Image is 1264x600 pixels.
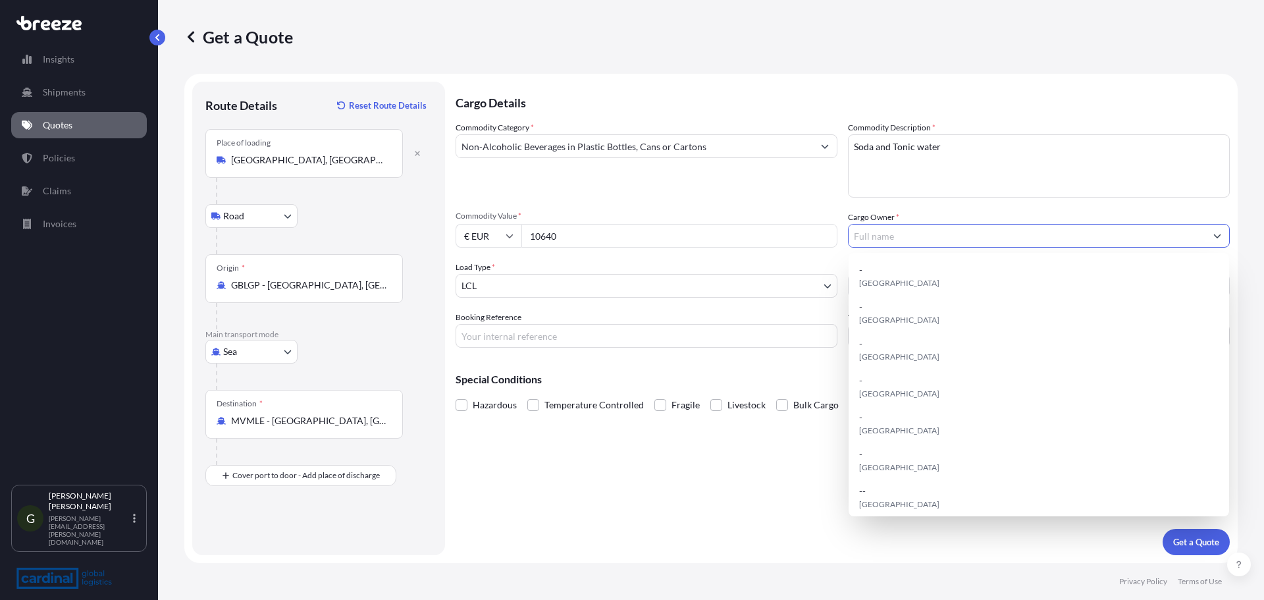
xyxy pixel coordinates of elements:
[456,261,495,274] span: Load Type
[223,345,237,358] span: Sea
[217,263,245,273] div: Origin
[544,395,644,415] span: Temperature Controlled
[223,209,244,223] span: Road
[727,395,766,415] span: Livestock
[848,324,1230,348] input: Enter name
[859,277,939,290] span: [GEOGRAPHIC_DATA]
[859,411,862,424] span: -
[43,151,75,165] p: Policies
[859,300,862,314] span: -
[43,119,72,132] p: Quotes
[813,134,837,158] button: Show suggestions
[859,448,862,461] span: -
[859,424,939,437] span: [GEOGRAPHIC_DATA]
[456,82,1230,121] p: Cargo Details
[349,99,427,112] p: Reset Route Details
[43,53,74,66] p: Insights
[859,314,939,327] span: [GEOGRAPHIC_DATA]
[859,498,939,511] span: [GEOGRAPHIC_DATA]
[456,374,1230,385] p: Special Conditions
[859,485,866,498] span: --
[1173,535,1219,549] p: Get a Quote
[231,153,386,167] input: Place of loading
[859,263,862,277] span: -
[848,311,891,324] label: Vessel Name
[859,350,939,364] span: [GEOGRAPHIC_DATA]
[848,261,1230,271] span: Freight Cost
[461,279,477,292] span: LCL
[859,461,939,474] span: [GEOGRAPHIC_DATA]
[859,387,939,400] span: [GEOGRAPHIC_DATA]
[43,217,76,231] p: Invoices
[859,374,862,387] span: -
[49,514,130,546] p: [PERSON_NAME][EMAIL_ADDRESS][PERSON_NAME][DOMAIN_NAME]
[231,279,386,292] input: Origin
[217,398,263,409] div: Destination
[205,97,277,113] p: Route Details
[848,211,899,224] label: Cargo Owner
[521,224,837,248] input: Type amount
[205,340,298,364] button: Select transport
[1205,224,1229,248] button: Show suggestions
[849,224,1205,248] input: Full name
[671,395,700,415] span: Fragile
[456,134,813,158] input: Select a commodity type
[232,469,380,482] span: Cover port to door - Add place of discharge
[43,184,71,198] p: Claims
[16,568,112,589] img: organization-logo
[184,26,293,47] p: Get a Quote
[859,337,862,350] span: -
[43,86,86,99] p: Shipments
[473,395,517,415] span: Hazardous
[205,204,298,228] button: Select transport
[231,414,386,427] input: Destination
[456,311,521,324] label: Booking Reference
[456,324,837,348] input: Your internal reference
[1119,576,1167,587] p: Privacy Policy
[1178,576,1222,587] p: Terms of Use
[205,329,432,340] p: Main transport mode
[456,211,837,221] span: Commodity Value
[26,512,35,525] span: G
[793,395,839,415] span: Bulk Cargo
[456,121,534,134] label: Commodity Category
[49,491,130,512] p: [PERSON_NAME] [PERSON_NAME]
[848,121,935,134] label: Commodity Description
[217,138,271,148] div: Place of loading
